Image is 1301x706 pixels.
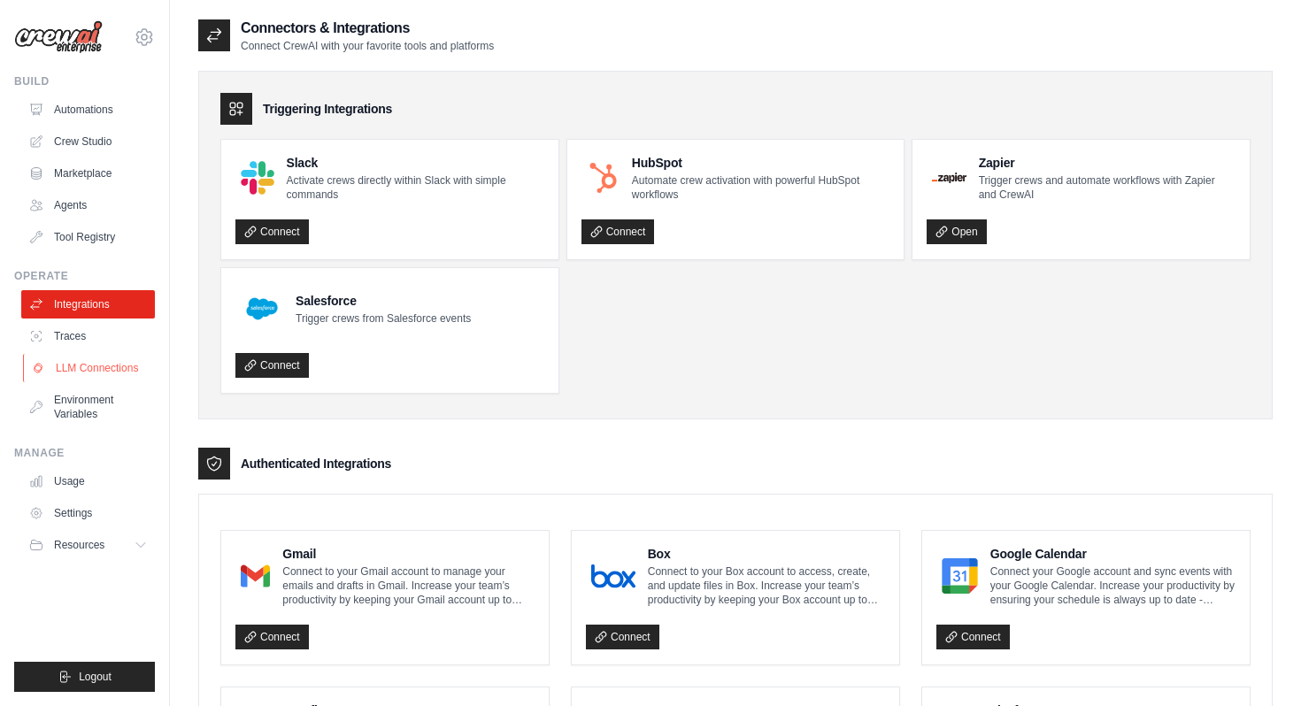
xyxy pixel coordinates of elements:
[241,558,270,594] img: Gmail Logo
[14,20,103,54] img: Logo
[648,545,885,563] h4: Box
[648,564,885,607] p: Connect to your Box account to access, create, and update files in Box. Increase your team’s prod...
[296,292,471,310] h4: Salesforce
[21,322,155,350] a: Traces
[287,173,544,202] p: Activate crews directly within Slack with simple commands
[979,173,1236,202] p: Trigger crews and automate workflows with Zapier and CrewAI
[21,290,155,318] a: Integrations
[581,219,655,244] a: Connect
[282,545,535,563] h4: Gmail
[936,625,1010,649] a: Connect
[23,354,157,382] a: LLM Connections
[263,100,392,118] h3: Triggering Integrations
[21,127,155,156] a: Crew Studio
[79,670,112,684] span: Logout
[54,538,104,552] span: Resources
[241,288,283,330] img: Salesforce Logo
[990,564,1236,607] p: Connect your Google account and sync events with your Google Calendar. Increase your productivity...
[21,386,155,428] a: Environment Variables
[586,625,659,649] a: Connect
[241,39,494,53] p: Connect CrewAI with your favorite tools and platforms
[632,154,889,172] h4: HubSpot
[241,455,391,472] h3: Authenticated Integrations
[932,173,966,183] img: Zapier Logo
[235,353,309,378] a: Connect
[979,154,1236,172] h4: Zapier
[287,154,544,172] h4: Slack
[21,223,155,251] a: Tool Registry
[241,161,274,195] img: Slack Logo
[21,531,155,559] button: Resources
[990,545,1236,563] h4: Google Calendar
[21,499,155,527] a: Settings
[942,558,978,594] img: Google Calendar Logo
[14,446,155,460] div: Manage
[14,74,155,88] div: Build
[587,161,620,194] img: HubSpot Logo
[14,662,155,692] button: Logout
[14,269,155,283] div: Operate
[282,564,535,607] p: Connect to your Gmail account to manage your emails and drafts in Gmail. Increase your team’s pro...
[21,191,155,219] a: Agents
[21,467,155,495] a: Usage
[235,625,309,649] a: Connect
[235,219,309,244] a: Connect
[241,18,494,39] h2: Connectors & Integrations
[21,159,155,188] a: Marketplace
[21,96,155,124] a: Automations
[591,558,635,594] img: Box Logo
[927,219,986,244] a: Open
[296,311,471,326] p: Trigger crews from Salesforce events
[632,173,889,202] p: Automate crew activation with powerful HubSpot workflows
